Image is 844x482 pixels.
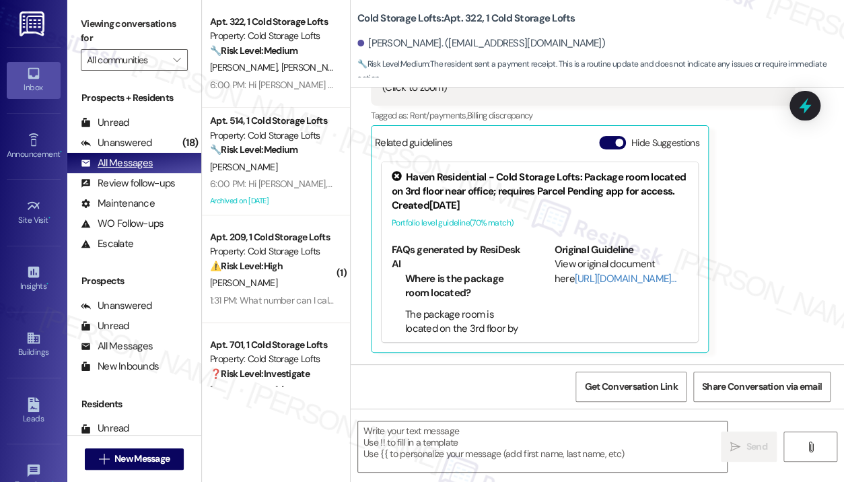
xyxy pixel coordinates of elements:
[467,110,533,121] span: Billing discrepancy
[81,136,152,150] div: Unanswered
[99,454,109,464] i: 
[371,106,795,125] div: Tagged as:
[210,129,335,143] div: Property: Cold Storage Lofts
[210,178,787,190] div: 6:00 PM: Hi [PERSON_NAME], thanks for confirming! I'm happy to hear you've already taken care of ...
[575,272,676,285] a: [URL][DOMAIN_NAME]…
[210,384,281,397] span: [PERSON_NAME]
[20,11,47,36] img: ResiDesk Logo
[357,59,429,69] strong: 🔧 Risk Level: Medium
[210,260,283,272] strong: ⚠️ Risk Level: High
[60,147,62,157] span: •
[392,199,688,213] div: Created [DATE]
[210,230,335,244] div: Apt. 209, 1 Cold Storage Lofts
[7,195,61,231] a: Site Visit •
[210,143,297,156] strong: 🔧 Risk Level: Medium
[67,91,201,105] div: Prospects + Residents
[81,359,159,374] div: New Inbounds
[81,237,133,251] div: Escalate
[67,274,201,288] div: Prospects
[584,380,677,394] span: Get Conversation Link
[410,110,467,121] span: Rent/payments ,
[210,338,335,352] div: Apt. 701, 1 Cold Storage Lofts
[87,49,166,71] input: All communities
[210,244,335,259] div: Property: Cold Storage Lofts
[210,294,467,306] div: 1:31 PM: What number can I call to speak to someone in the office?
[805,442,815,452] i: 
[67,397,201,411] div: Residents
[173,55,180,65] i: 
[81,176,175,191] div: Review follow-ups
[357,36,605,50] div: [PERSON_NAME]. ([EMAIL_ADDRESS][DOMAIN_NAME])
[209,193,336,209] div: Archived on [DATE]
[210,44,297,57] strong: 🔧 Risk Level: Medium
[7,326,61,363] a: Buildings
[375,136,453,156] div: Related guidelines
[702,380,822,394] span: Share Conversation via email
[721,432,777,462] button: Send
[392,216,688,230] div: Portfolio level guideline ( 70 % match)
[81,421,129,436] div: Unread
[281,61,349,73] span: [PERSON_NAME]
[81,156,153,170] div: All Messages
[405,272,525,301] li: Where is the package room located?
[81,339,153,353] div: All Messages
[210,114,335,128] div: Apt. 514, 1 Cold Storage Lofts
[81,299,152,313] div: Unanswered
[392,243,521,271] b: FAQs generated by ResiDesk AI
[7,62,61,98] a: Inbox
[575,372,686,402] button: Get Conversation Link
[281,384,349,397] span: [PERSON_NAME]
[210,277,277,289] span: [PERSON_NAME]
[81,217,164,231] div: WO Follow-ups
[210,352,335,366] div: Property: Cold Storage Lofts
[7,261,61,297] a: Insights •
[382,81,773,95] div: (Click to zoom)
[392,170,688,199] div: Haven Residential - Cold Storage Lofts: Package room located on 3rd floor near office; requires P...
[730,442,740,452] i: 
[210,61,281,73] span: [PERSON_NAME]
[357,11,575,26] b: Cold Storage Lofts: Apt. 322, 1 Cold Storage Lofts
[210,368,310,380] strong: ❓ Risk Level: Investigate
[693,372,831,402] button: Share Conversation via email
[179,133,201,153] div: (18)
[81,13,188,49] label: Viewing conversations for
[210,29,335,43] div: Property: Cold Storage Lofts
[81,197,155,211] div: Maintenance
[114,452,170,466] span: New Message
[405,308,525,351] li: The package room is located on the 3rd floor by the office.
[81,116,129,130] div: Unread
[555,257,688,286] div: View original document here
[81,319,129,333] div: Unread
[555,243,634,256] b: Original Guideline
[357,57,844,86] span: : The resident sent a payment receipt. This is a routine update and does not indicate any issues ...
[7,393,61,429] a: Leads
[746,440,767,454] span: Send
[48,213,50,223] span: •
[210,15,335,29] div: Apt. 322, 1 Cold Storage Lofts
[46,279,48,289] span: •
[631,136,699,150] label: Hide Suggestions
[85,448,184,470] button: New Message
[210,161,277,173] span: [PERSON_NAME]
